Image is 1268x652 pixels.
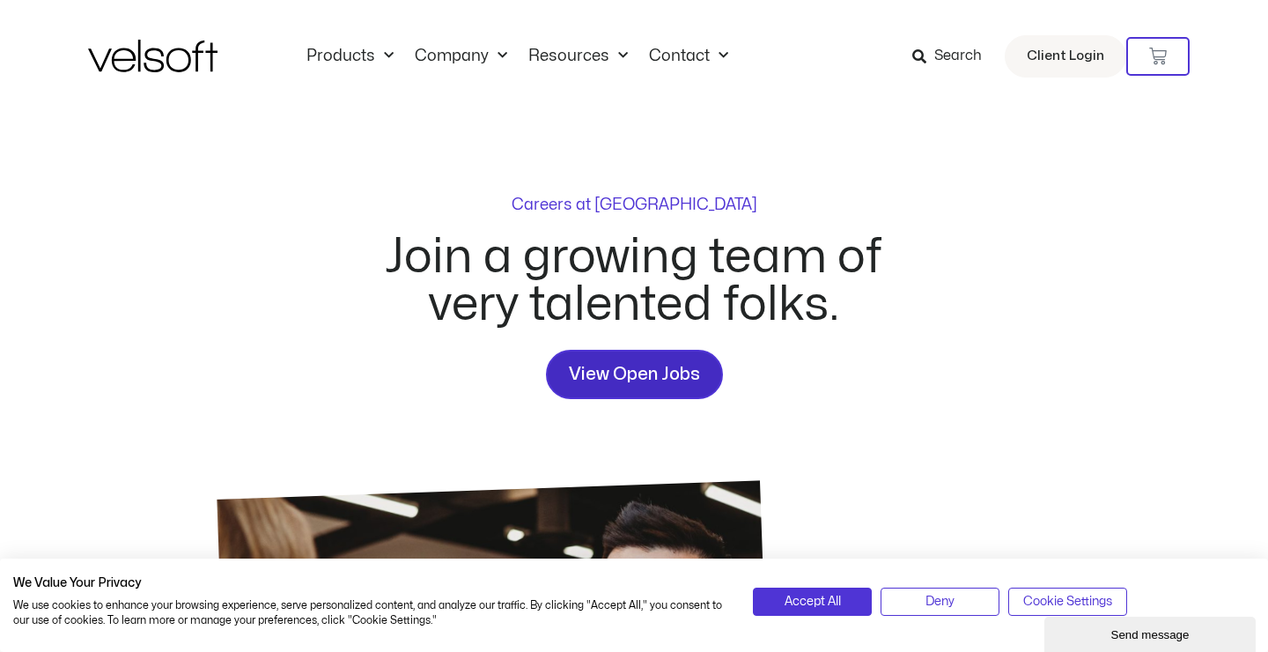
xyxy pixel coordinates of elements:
a: ResourcesMenu Toggle [518,47,638,66]
span: Search [934,45,982,68]
nav: Menu [296,47,739,66]
img: Velsoft Training Materials [88,40,217,72]
button: Adjust cookie preferences [1008,588,1127,616]
a: View Open Jobs [546,350,723,399]
span: View Open Jobs [569,360,700,389]
a: Search [912,41,994,71]
h2: Join a growing team of very talented folks. [365,233,903,329]
a: ContactMenu Toggle [638,47,739,66]
h2: We Value Your Privacy [13,575,726,591]
a: ProductsMenu Toggle [296,47,404,66]
p: Careers at [GEOGRAPHIC_DATA] [512,197,757,213]
p: We use cookies to enhance your browsing experience, serve personalized content, and analyze our t... [13,598,726,628]
a: Client Login [1005,35,1126,78]
button: Deny all cookies [881,588,999,616]
span: Accept All [785,592,841,611]
a: CompanyMenu Toggle [404,47,518,66]
button: Accept all cookies [753,588,872,616]
span: Client Login [1027,45,1104,68]
span: Deny [925,592,955,611]
iframe: chat widget [1044,613,1259,652]
span: Cookie Settings [1023,592,1112,611]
